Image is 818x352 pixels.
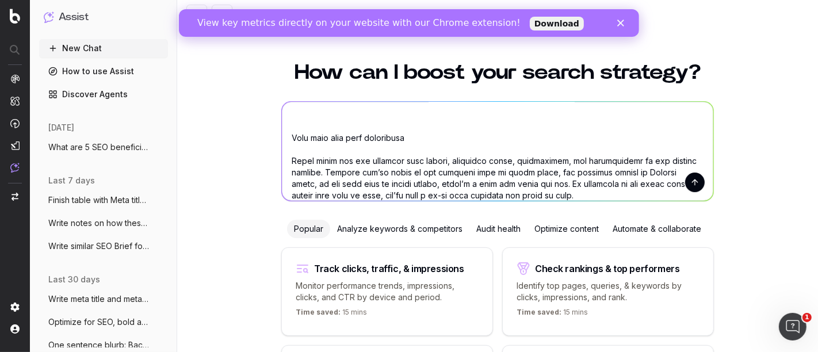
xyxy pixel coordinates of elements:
[296,280,479,303] p: Monitor performance trends, impressions, clicks, and CTR by device and period.
[44,9,163,25] button: Assist
[39,313,168,331] button: Optimize for SEO, bold any changes made:
[48,339,150,351] span: One sentence blurb: Back-to-School Morni
[314,264,464,273] div: Track clicks, traffic, & impressions
[39,214,168,232] button: Write notes on how these meta titles and
[10,163,20,173] img: Assist
[48,217,150,229] span: Write notes on how these meta titles and
[10,9,20,24] img: Botify logo
[10,141,20,150] img: Studio
[48,293,150,305] span: Write meta title and meta descrion for K
[48,122,74,133] span: [DATE]
[296,308,367,322] p: 15 mins
[44,12,54,22] img: Assist
[12,193,18,201] img: Switch project
[517,280,699,303] p: Identify top pages, queries, & keywords by clicks, impressions, and rank.
[469,220,528,238] div: Audit health
[48,194,150,206] span: Finish table with Meta title and meta de
[39,138,168,156] button: What are 5 SEO beneficial blog post topi
[39,85,168,104] a: Discover Agents
[802,313,812,322] span: 1
[287,220,330,238] div: Popular
[48,316,150,328] span: Optimize for SEO, bold any changes made:
[517,308,588,322] p: 15 mins
[48,175,95,186] span: last 7 days
[528,220,606,238] div: Optimize content
[10,324,20,334] img: My account
[282,102,713,201] textarea: Loremips dolo SIT amet consectet: Adip el seddoei temp, inc utla et dolor mag aliqua en adminim v...
[39,290,168,308] button: Write meta title and meta descrion for K
[39,237,168,255] button: Write similar SEO Brief for SEO Briefs:
[438,10,450,17] div: Close
[39,39,168,58] button: New Chat
[535,264,680,273] div: Check rankings & top performers
[10,118,20,128] img: Activation
[281,62,714,83] h1: How can I boost your search strategy?
[48,141,150,153] span: What are 5 SEO beneficial blog post topi
[779,313,806,340] iframe: Intercom live chat
[39,191,168,209] button: Finish table with Meta title and meta de
[10,96,20,106] img: Intelligence
[10,74,20,83] img: Analytics
[296,308,341,316] span: Time saved:
[48,274,100,285] span: last 30 days
[330,220,469,238] div: Analyze keywords & competitors
[606,220,708,238] div: Automate & collaborate
[59,9,89,25] h1: Assist
[179,9,639,37] iframe: Intercom live chat banner
[517,308,561,316] span: Time saved:
[39,62,168,81] a: How to use Assist
[10,303,20,312] img: Setting
[48,240,150,252] span: Write similar SEO Brief for SEO Briefs:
